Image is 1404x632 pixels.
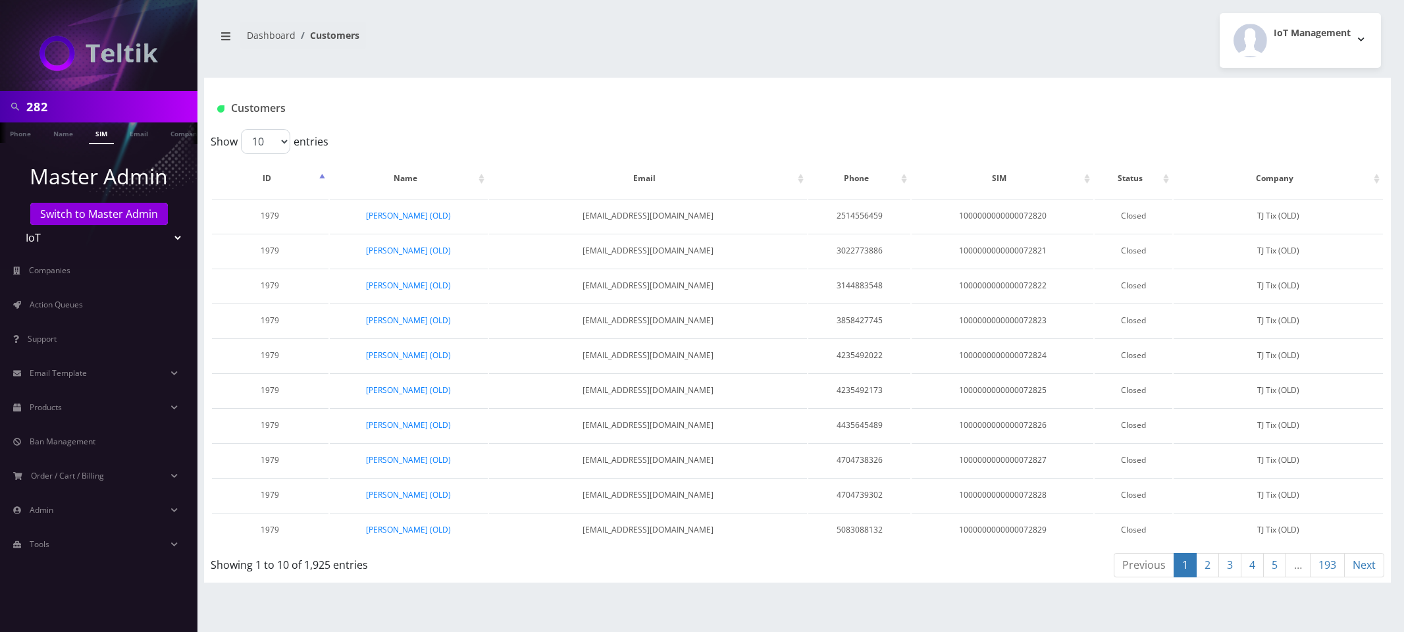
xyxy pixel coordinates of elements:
[808,234,910,267] td: 3022773886
[212,303,328,337] td: 1979
[211,129,328,154] label: Show entries
[808,269,910,302] td: 3144883548
[808,478,910,512] td: 4704739302
[912,373,1093,407] td: 1000000000000072825
[217,102,1181,115] h1: Customers
[1220,13,1381,68] button: IoT Management
[330,159,488,197] th: Name: activate to sort column ascending
[30,203,168,225] a: Switch to Master Admin
[808,408,910,442] td: 4435645489
[39,36,158,71] img: IoT
[1241,553,1264,577] a: 4
[214,22,788,59] nav: breadcrumb
[489,338,807,372] td: [EMAIL_ADDRESS][DOMAIN_NAME]
[1095,373,1172,407] td: Closed
[123,122,155,143] a: Email
[29,265,70,276] span: Companies
[1095,338,1172,372] td: Closed
[1095,443,1172,477] td: Closed
[1095,303,1172,337] td: Closed
[212,478,328,512] td: 1979
[912,199,1093,232] td: 1000000000000072820
[28,333,57,344] span: Support
[366,489,451,500] a: [PERSON_NAME] (OLD)
[808,443,910,477] td: 4704738326
[489,159,807,197] th: Email: activate to sort column ascending
[47,122,80,143] a: Name
[211,552,690,573] div: Showing 1 to 10 of 1,925 entries
[366,454,451,465] a: [PERSON_NAME] (OLD)
[3,122,38,143] a: Phone
[1263,553,1286,577] a: 5
[1174,338,1383,372] td: TJ Tix (OLD)
[30,402,62,413] span: Products
[212,199,328,232] td: 1979
[212,443,328,477] td: 1979
[366,245,451,256] a: [PERSON_NAME] (OLD)
[1174,553,1197,577] a: 1
[489,373,807,407] td: [EMAIL_ADDRESS][DOMAIN_NAME]
[1286,553,1311,577] a: …
[212,513,328,546] td: 1979
[489,199,807,232] td: [EMAIL_ADDRESS][DOMAIN_NAME]
[366,419,451,431] a: [PERSON_NAME] (OLD)
[1114,553,1174,577] a: Previous
[912,478,1093,512] td: 1000000000000072828
[212,408,328,442] td: 1979
[912,269,1093,302] td: 1000000000000072822
[366,350,451,361] a: [PERSON_NAME] (OLD)
[489,269,807,302] td: [EMAIL_ADDRESS][DOMAIN_NAME]
[1174,303,1383,337] td: TJ Tix (OLD)
[808,513,910,546] td: 5083088132
[489,303,807,337] td: [EMAIL_ADDRESS][DOMAIN_NAME]
[164,122,208,143] a: Company
[30,367,87,379] span: Email Template
[212,373,328,407] td: 1979
[808,199,910,232] td: 2514556459
[366,524,451,535] a: [PERSON_NAME] (OLD)
[489,234,807,267] td: [EMAIL_ADDRESS][DOMAIN_NAME]
[212,234,328,267] td: 1979
[1218,553,1241,577] a: 3
[489,478,807,512] td: [EMAIL_ADDRESS][DOMAIN_NAME]
[912,443,1093,477] td: 1000000000000072827
[489,408,807,442] td: [EMAIL_ADDRESS][DOMAIN_NAME]
[1310,553,1345,577] a: 193
[30,504,53,515] span: Admin
[912,303,1093,337] td: 1000000000000072823
[247,29,296,41] a: Dashboard
[1174,443,1383,477] td: TJ Tix (OLD)
[1095,159,1172,197] th: Status: activate to sort column ascending
[1174,513,1383,546] td: TJ Tix (OLD)
[808,159,910,197] th: Phone: activate to sort column ascending
[808,338,910,372] td: 4235492022
[1174,159,1383,197] th: Company: activate to sort column ascending
[366,315,451,326] a: [PERSON_NAME] (OLD)
[212,159,328,197] th: ID: activate to sort column descending
[1174,269,1383,302] td: TJ Tix (OLD)
[366,210,451,221] a: [PERSON_NAME] (OLD)
[1274,28,1351,39] h2: IoT Management
[489,443,807,477] td: [EMAIL_ADDRESS][DOMAIN_NAME]
[912,513,1093,546] td: 1000000000000072829
[1174,478,1383,512] td: TJ Tix (OLD)
[1196,553,1219,577] a: 2
[1344,553,1384,577] a: Next
[808,303,910,337] td: 3858427745
[1174,408,1383,442] td: TJ Tix (OLD)
[1174,373,1383,407] td: TJ Tix (OLD)
[26,94,194,119] input: Search in Company
[1174,199,1383,232] td: TJ Tix (OLD)
[30,436,95,447] span: Ban Management
[30,299,83,310] span: Action Queues
[30,539,49,550] span: Tools
[1095,478,1172,512] td: Closed
[89,122,114,144] a: SIM
[212,269,328,302] td: 1979
[912,234,1093,267] td: 1000000000000072821
[1174,234,1383,267] td: TJ Tix (OLD)
[1095,234,1172,267] td: Closed
[366,384,451,396] a: [PERSON_NAME] (OLD)
[1095,513,1172,546] td: Closed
